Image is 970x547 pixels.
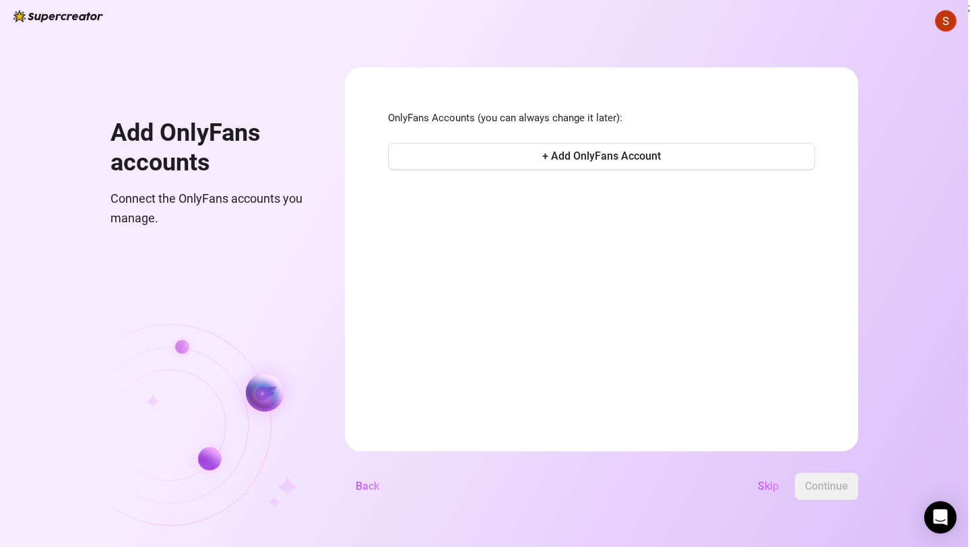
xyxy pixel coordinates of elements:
span: Back [356,480,379,492]
span: OnlyFans Accounts (you can always change it later): [388,110,815,127]
button: Back [345,473,390,500]
span: + Add OnlyFans Account [542,150,661,162]
button: Skip [747,473,789,500]
img: logo [13,10,103,22]
button: + Add OnlyFans Account [388,143,815,170]
span: Skip [758,480,779,492]
div: Open Intercom Messenger [924,501,957,534]
span: Connect the OnlyFans accounts you manage. [110,189,313,228]
h1: Add OnlyFans accounts [110,119,313,177]
button: Continue [795,473,858,500]
img: ACg8ocLAcn1OCApHbzFFtinQyPQNCSM8oqDqD0QUfEdflDAm2G0KXA=s96-c [936,11,956,31]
